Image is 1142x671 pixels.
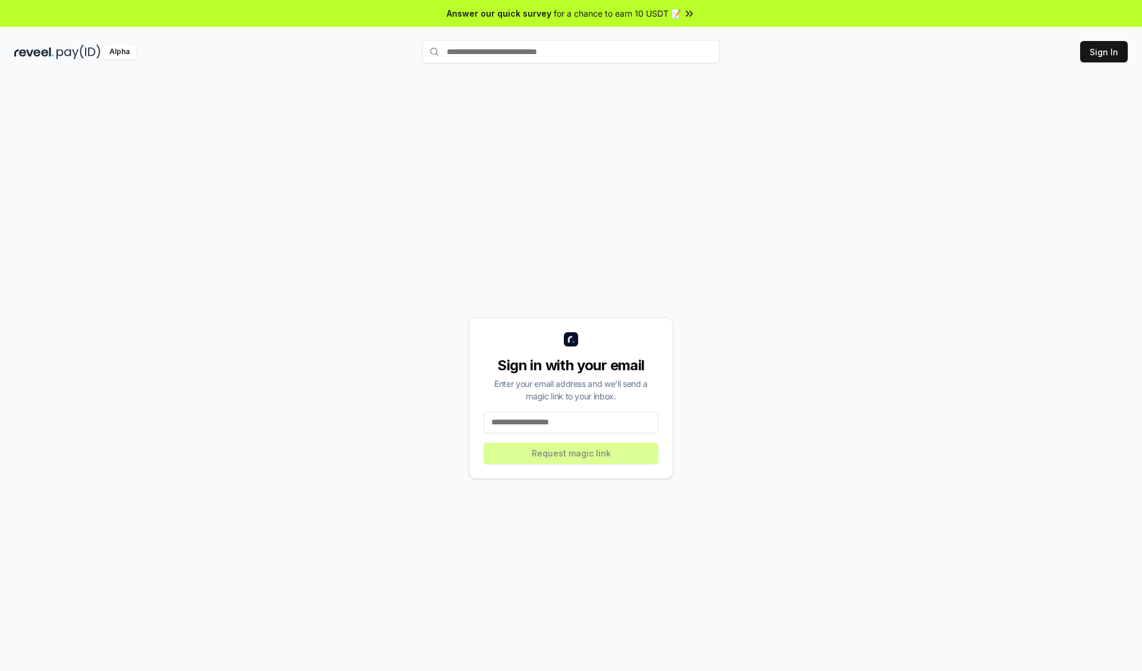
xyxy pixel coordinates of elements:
img: reveel_dark [14,45,54,59]
span: for a chance to earn 10 USDT 📝 [554,7,681,20]
div: Enter your email address and we’ll send a magic link to your inbox. [484,377,658,402]
img: pay_id [57,45,101,59]
div: Alpha [103,45,136,59]
img: logo_small [564,332,578,346]
button: Sign In [1080,41,1128,62]
div: Sign in with your email [484,356,658,375]
span: Answer our quick survey [447,7,551,20]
